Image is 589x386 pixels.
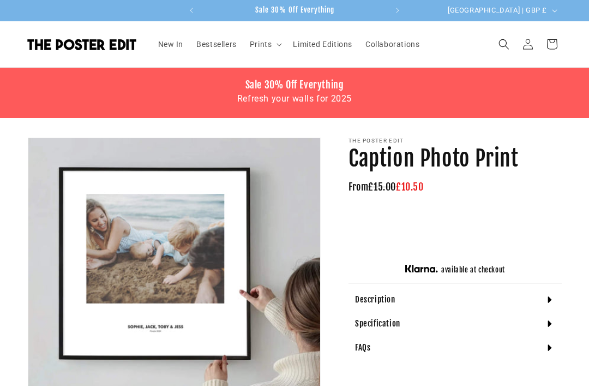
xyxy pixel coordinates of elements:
span: £15.00 [368,181,396,193]
h1: Caption Photo Print [348,144,562,173]
span: New In [158,39,184,49]
h4: Description [355,294,395,305]
h5: available at checkout [441,265,505,275]
a: Limited Editions [286,33,359,56]
h3: From [348,181,562,193]
summary: Search [492,32,516,56]
summary: Prints [243,33,287,56]
h4: FAQs [355,342,370,353]
a: The Poster Edit [23,34,141,54]
span: Limited Editions [293,39,352,49]
span: Bestsellers [196,39,237,49]
a: Bestsellers [190,33,243,56]
span: £10.50 [396,181,424,193]
span: [GEOGRAPHIC_DATA] | GBP £ [448,5,547,16]
span: Sale 30% Off Everything [255,5,334,14]
span: Collaborations [365,39,419,49]
h4: Specification [355,318,400,329]
p: The Poster Edit [348,138,562,144]
a: Collaborations [359,33,426,56]
a: New In [152,33,190,56]
img: The Poster Edit [27,39,136,50]
span: Prints [250,39,272,49]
